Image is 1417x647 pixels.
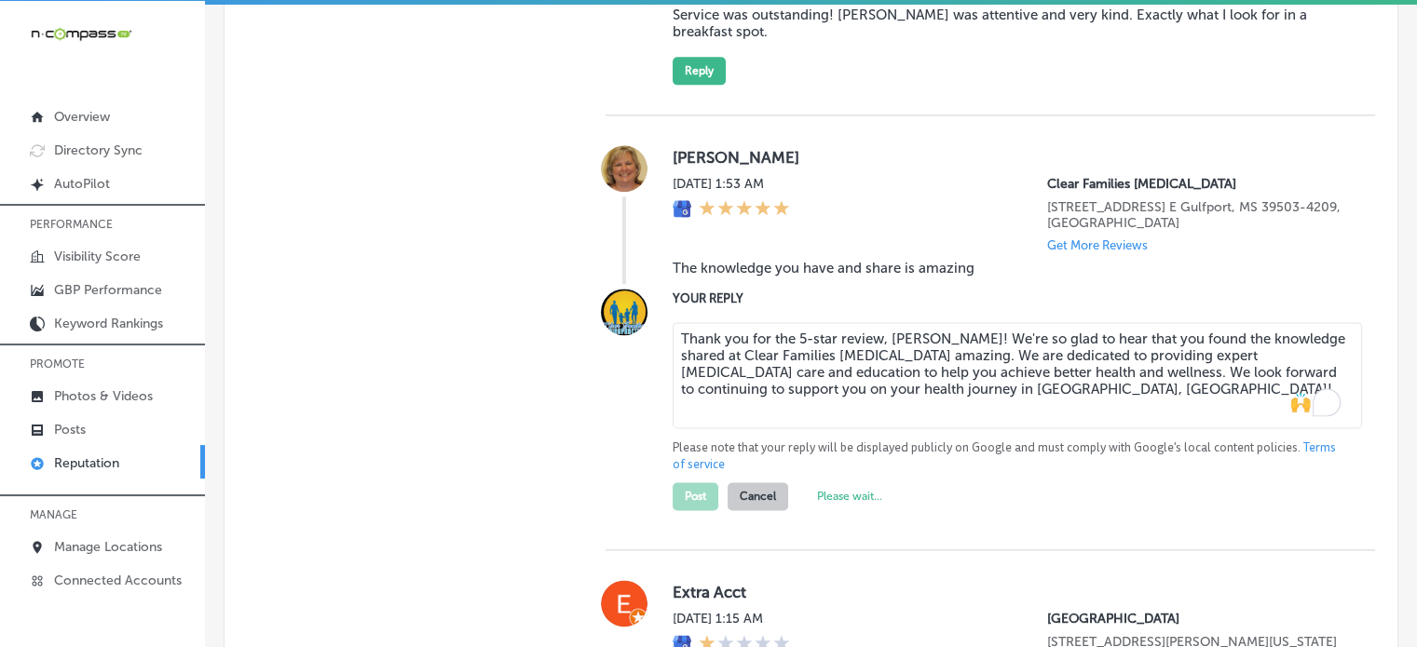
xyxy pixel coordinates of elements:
[1047,176,1345,192] p: Clear Families Chiropractic
[54,176,110,192] p: AutoPilot
[601,289,647,335] img: Image
[1047,238,1148,252] p: Get More Reviews
[673,260,1345,276] blockquote: The knowledge you have and share is amazing
[54,422,86,438] p: Posts
[1047,611,1345,627] p: Tanglewood Vision Center
[54,539,162,555] p: Manage Locations
[54,316,163,331] p: Keyword Rankings
[673,57,726,85] button: Reply
[673,291,1345,305] label: YOUR REPLY
[54,455,119,471] p: Reputation
[673,7,1345,40] blockquote: Service was outstanding! [PERSON_NAME] was attentive and very kind. Exactly what I look for in a ...
[673,439,1336,473] a: Terms of service
[54,573,182,588] p: Connected Accounts
[30,25,132,43] img: 660ab0bf-5cc7-4cb8-ba1c-48b5ae0f18e60NCTV_CLogo_TV_Black_-500x88.png
[54,142,143,158] p: Directory Sync
[673,322,1362,428] textarea: To enrich screen reader interactions, please activate Accessibility in Grammarly extension settings
[817,490,882,503] label: Please wait...
[673,583,1345,601] label: Extra Acct
[673,176,790,192] label: [DATE] 1:53 AM
[1047,199,1345,231] p: 15007 Creosote Road Ste. E
[673,611,790,627] label: [DATE] 1:15 AM
[54,388,153,404] p: Photos & Videos
[54,109,110,125] p: Overview
[699,199,790,220] div: 5 Stars
[54,249,141,264] p: Visibility Score
[673,482,718,510] button: Post
[54,282,162,298] p: GBP Performance
[673,439,1345,473] p: Please note that your reply will be displayed publicly on Google and must comply with Google's lo...
[673,148,1345,167] label: [PERSON_NAME]
[728,482,788,510] button: Cancel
